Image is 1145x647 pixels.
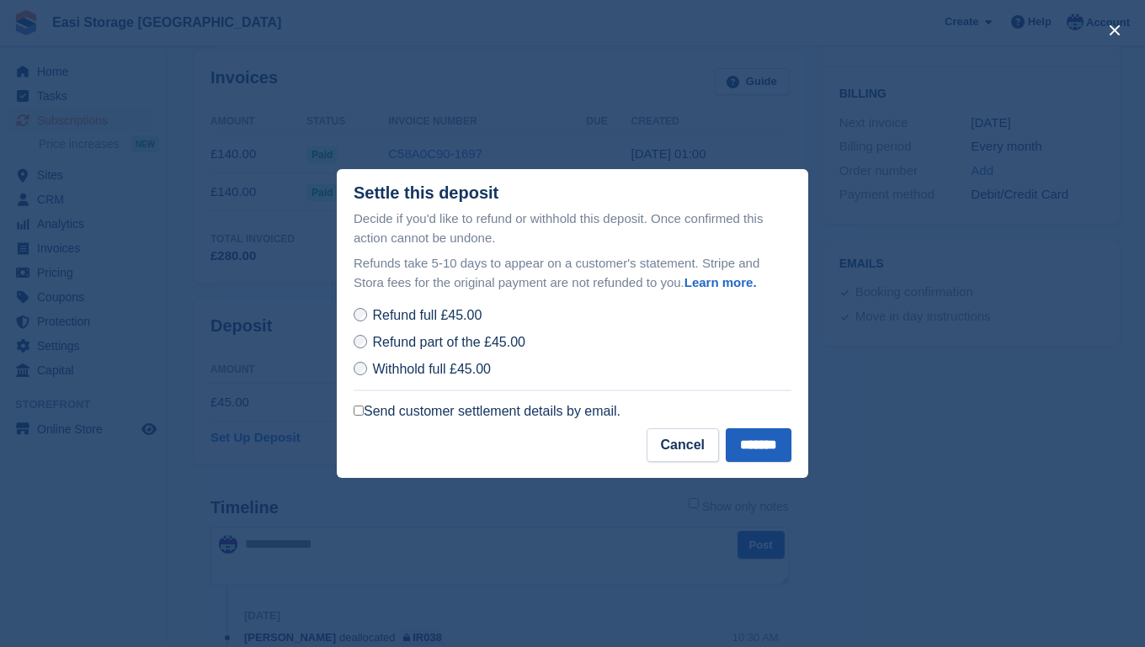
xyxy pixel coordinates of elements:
button: close [1101,17,1128,44]
label: Send customer settlement details by email. [354,403,620,420]
span: Refund full £45.00 [372,308,482,322]
span: Refund part of the £45.00 [372,335,525,349]
div: Settle this deposit [354,183,498,203]
a: Learn more. [684,275,757,289]
input: Send customer settlement details by email. [354,406,364,416]
input: Refund full £45.00 [354,308,367,321]
input: Refund part of the £45.00 [354,335,367,348]
p: Refunds take 5-10 days to appear on a customer's statement. Stripe and Stora fees for the origina... [354,254,791,292]
p: Decide if you'd like to refund or withhold this deposit. Once confirmed this action cannot be und... [354,209,791,247]
button: Cancel [647,428,719,462]
span: Withhold full £45.00 [372,362,491,376]
input: Withhold full £45.00 [354,362,367,375]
